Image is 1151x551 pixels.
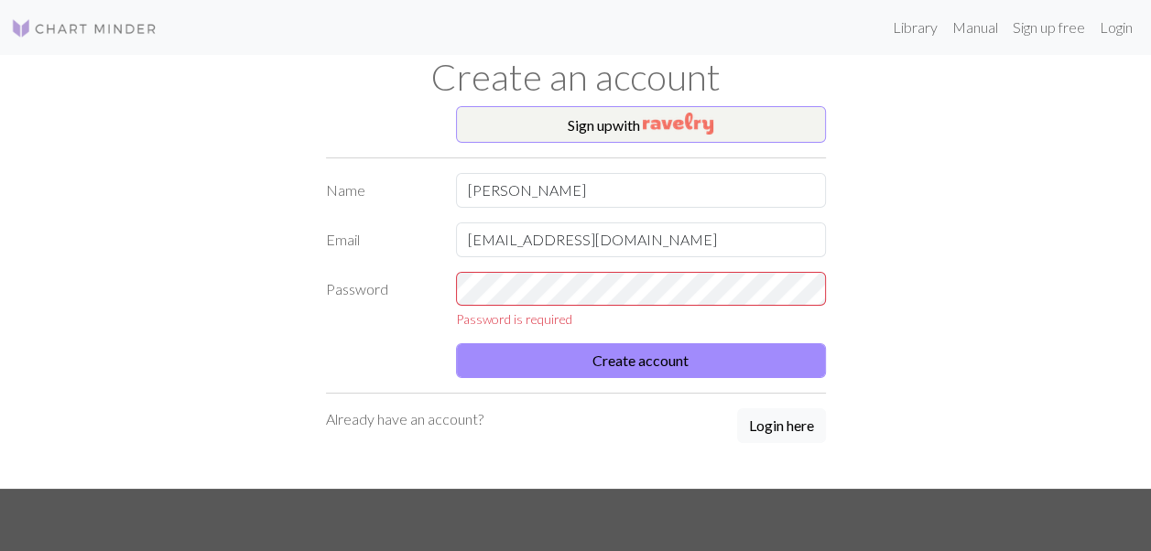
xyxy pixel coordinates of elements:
p: Already have an account? [326,408,483,430]
a: Sign up free [1005,9,1092,46]
img: Logo [11,17,157,39]
div: Password is required [456,309,826,329]
label: Email [315,222,446,257]
button: Sign upwith [456,106,826,143]
label: Password [315,272,446,330]
a: Login [1092,9,1140,46]
img: Ravelry [643,113,713,135]
button: Login here [737,408,826,443]
a: Manual [945,9,1005,46]
button: Create account [456,343,826,378]
a: Library [885,9,945,46]
h1: Create an account [54,55,1098,99]
a: Login here [737,408,826,445]
label: Name [315,173,446,208]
